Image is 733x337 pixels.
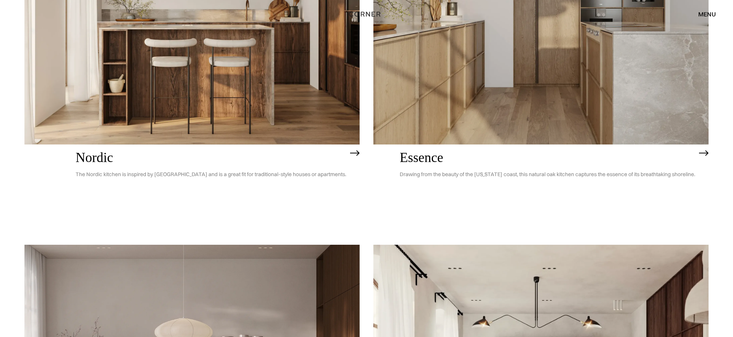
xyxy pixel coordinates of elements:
[691,8,716,21] div: menu
[400,150,695,165] h2: Essence
[76,165,346,184] p: The Nordic kitchen is inspired by [GEOGRAPHIC_DATA] and is a great fit for traditional-style hous...
[698,11,716,17] div: menu
[400,165,695,184] p: Drawing from the beauty of the [US_STATE] coast, this natural oak kitchen captures the essence of...
[341,9,392,19] a: home
[76,150,346,165] h2: Nordic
